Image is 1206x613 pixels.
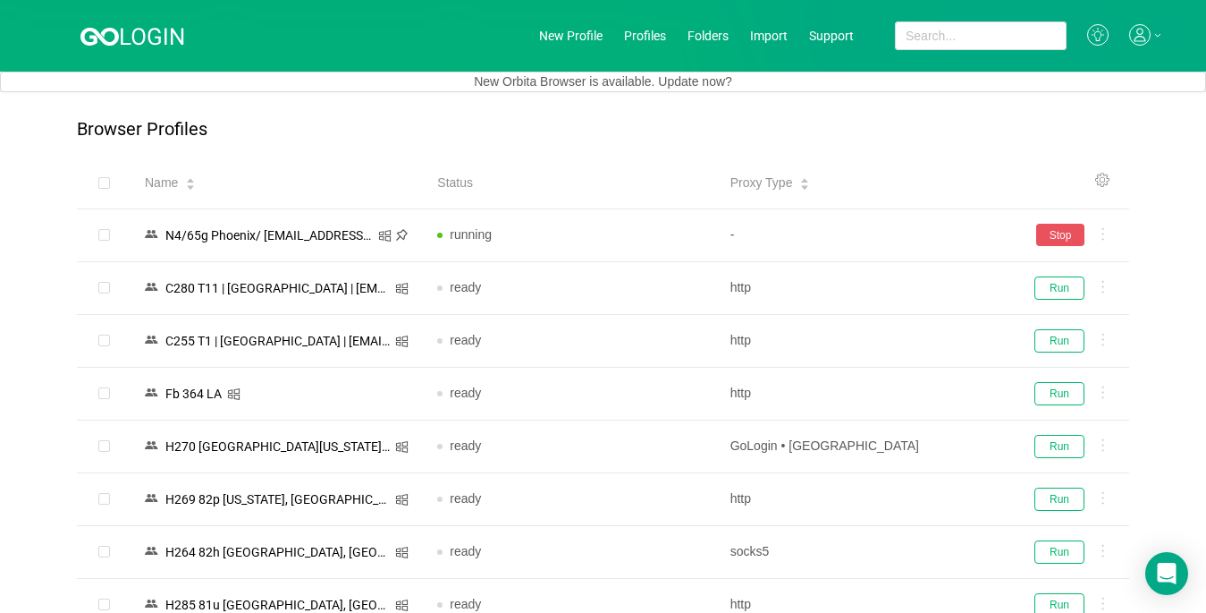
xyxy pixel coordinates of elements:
[450,491,481,506] span: ready
[227,387,240,401] i: icon: windows
[895,21,1067,50] input: Search...
[160,435,395,458] div: Н270 [GEOGRAPHIC_DATA][US_STATE]/ [EMAIL_ADDRESS][DOMAIN_NAME]
[1034,382,1084,405] button: Run
[716,262,1008,315] td: http
[186,183,196,188] i: icon: caret-down
[450,438,481,453] span: ready
[809,29,854,43] a: Support
[1034,277,1084,300] button: Run
[687,29,729,43] a: Folders
[395,282,409,295] i: icon: windows
[160,224,378,247] div: N4/65g Phoenix/ [EMAIL_ADDRESS][DOMAIN_NAME]
[186,176,196,182] i: icon: caret-up
[716,315,1008,368] td: http
[716,526,1008,579] td: socks5
[800,183,810,188] i: icon: caret-down
[716,421,1008,473] td: GoLogin • [GEOGRAPHIC_DATA]
[450,227,492,242] span: running
[145,174,178,192] span: Name
[450,386,481,400] span: ready
[77,119,207,140] p: Browser Profiles
[1034,541,1084,564] button: Run
[1145,552,1188,595] div: Open Intercom Messenger
[799,175,810,188] div: Sort
[395,493,409,507] i: icon: windows
[716,209,1008,262] td: -
[160,488,395,511] div: Н269 82p [US_STATE], [GEOGRAPHIC_DATA]/ [EMAIL_ADDRESS][DOMAIN_NAME]
[450,280,481,294] span: ready
[450,544,481,558] span: ready
[437,174,473,192] span: Status
[450,333,481,347] span: ready
[160,277,395,300] div: C280 T11 | [GEOGRAPHIC_DATA] | [EMAIL_ADDRESS][DOMAIN_NAME]
[160,541,395,564] div: Н264 82h [GEOGRAPHIC_DATA], [GEOGRAPHIC_DATA]/ [EMAIL_ADDRESS][DOMAIN_NAME]
[450,597,481,611] span: ready
[716,473,1008,526] td: http
[160,329,395,353] div: C255 T1 | [GEOGRAPHIC_DATA] | [EMAIL_ADDRESS][DOMAIN_NAME]
[395,335,409,348] i: icon: windows
[395,599,409,612] i: icon: windows
[624,29,666,43] a: Profiles
[378,229,392,243] i: icon: windows
[185,175,196,188] div: Sort
[1034,488,1084,511] button: Run
[160,382,227,405] div: Fb 364 LA
[395,440,409,454] i: icon: windows
[395,546,409,559] i: icon: windows
[1034,435,1084,458] button: Run
[800,176,810,182] i: icon: caret-up
[716,368,1008,421] td: http
[1036,224,1084,246] button: Stop
[730,174,793,192] span: Proxy Type
[750,29,788,43] a: Import
[1034,329,1084,353] button: Run
[395,228,409,242] i: icon: pushpin
[539,29,603,43] a: New Profile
